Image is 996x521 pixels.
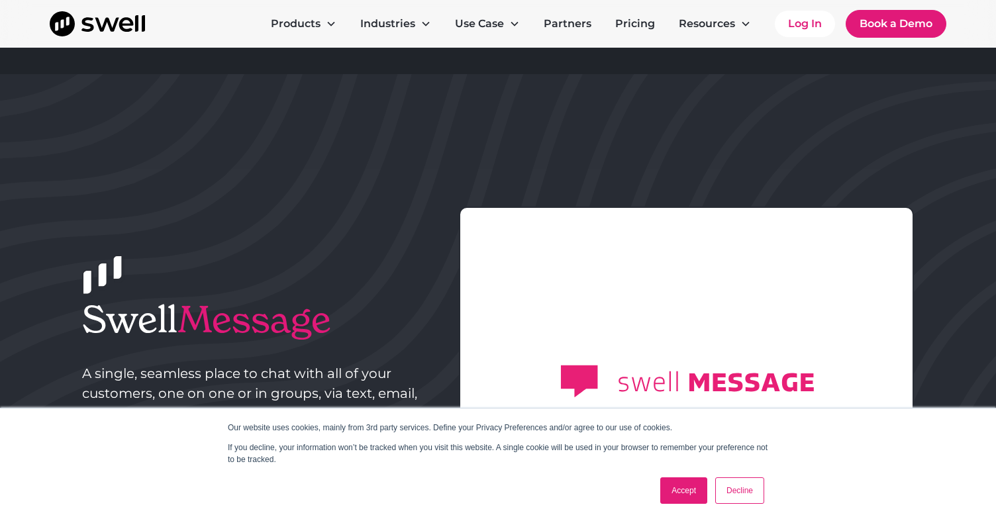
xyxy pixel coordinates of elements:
a: home [50,11,145,36]
p: Our website uses cookies, mainly from 3rd party services. Define your Privacy Preferences and/or ... [228,422,768,434]
a: Log In [775,11,835,37]
div: Use Case [444,11,530,37]
span: Message [177,296,331,343]
a: Accept [660,477,707,504]
div: Industries [350,11,442,37]
div: Resources [668,11,762,37]
a: Decline [715,477,764,504]
p: A single, seamless place to chat with all of your customers, one on one or in groups, via text, e... [82,363,423,423]
h1: Swell [82,297,423,342]
p: If you decline, your information won’t be tracked when you visit this website. A single cookie wi... [228,442,768,465]
a: Pricing [605,11,666,37]
a: Book a Demo [846,10,946,38]
div: Products [271,16,321,32]
div: Industries [360,16,415,32]
div: Products [260,11,347,37]
div: Use Case [455,16,504,32]
div: Resources [679,16,735,32]
a: Partners [533,11,602,37]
